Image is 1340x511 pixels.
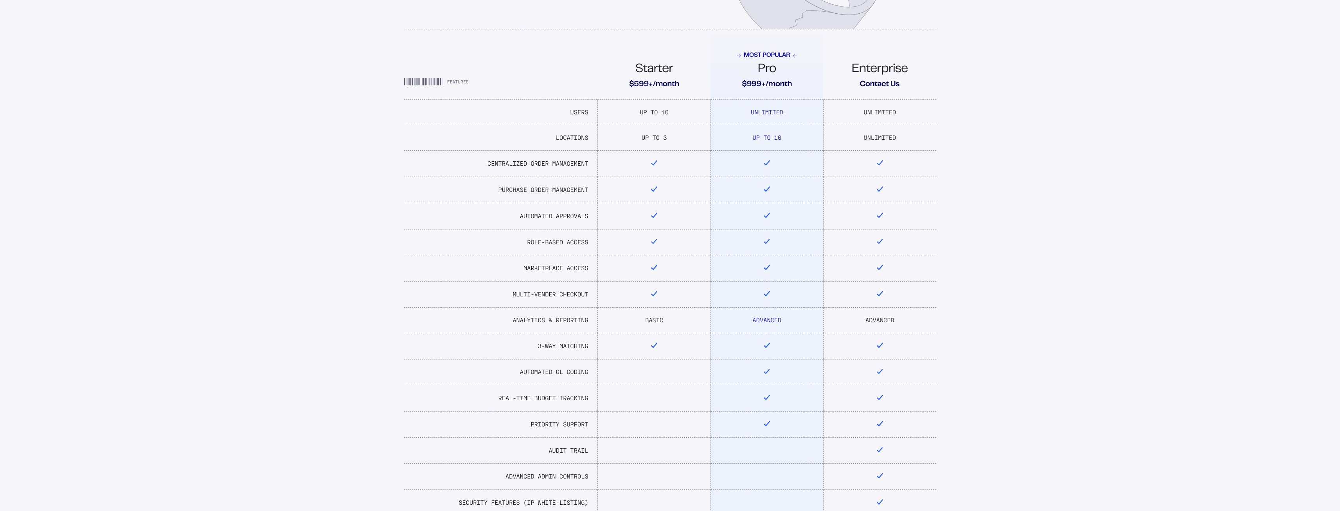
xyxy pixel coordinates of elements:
[823,307,936,333] td: Advanced
[823,125,936,151] td: Unlimited
[404,125,598,151] td: Locations
[404,359,598,385] td: Automated GL Coding
[404,100,598,125] td: Users
[710,100,823,125] td: Unlimited
[404,229,598,255] td: Role-Based Access
[629,80,679,89] span: $599+/month
[404,203,598,229] td: Automated Approvals
[737,52,797,60] span: Most Popular
[598,125,710,151] td: Up To 3
[404,151,598,177] td: Centralized Order Management
[404,307,598,333] td: Analytics & Reporting
[710,125,823,151] td: Up To 10
[404,464,598,490] td: Advanced Admin Controls
[404,411,598,437] td: Priority Support
[758,63,776,76] span: Pro
[710,307,823,333] td: Advanced
[404,437,598,464] td: Audit Trail
[404,177,598,203] td: Purchase Order Management
[404,282,598,308] td: Multi-Vender Checkout
[823,100,936,125] td: Unlimited
[635,63,673,76] span: Starter
[404,385,598,412] td: Real-Time Budget Tracking
[598,307,710,333] td: Basic
[742,80,792,89] span: $999+/month
[852,63,908,76] span: Enterprise
[598,100,710,125] td: Up To 10
[860,80,899,89] span: Contact Us
[404,78,598,89] div: Features
[404,333,598,359] td: 3-Way Matching
[404,255,598,282] td: Marketplace Access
